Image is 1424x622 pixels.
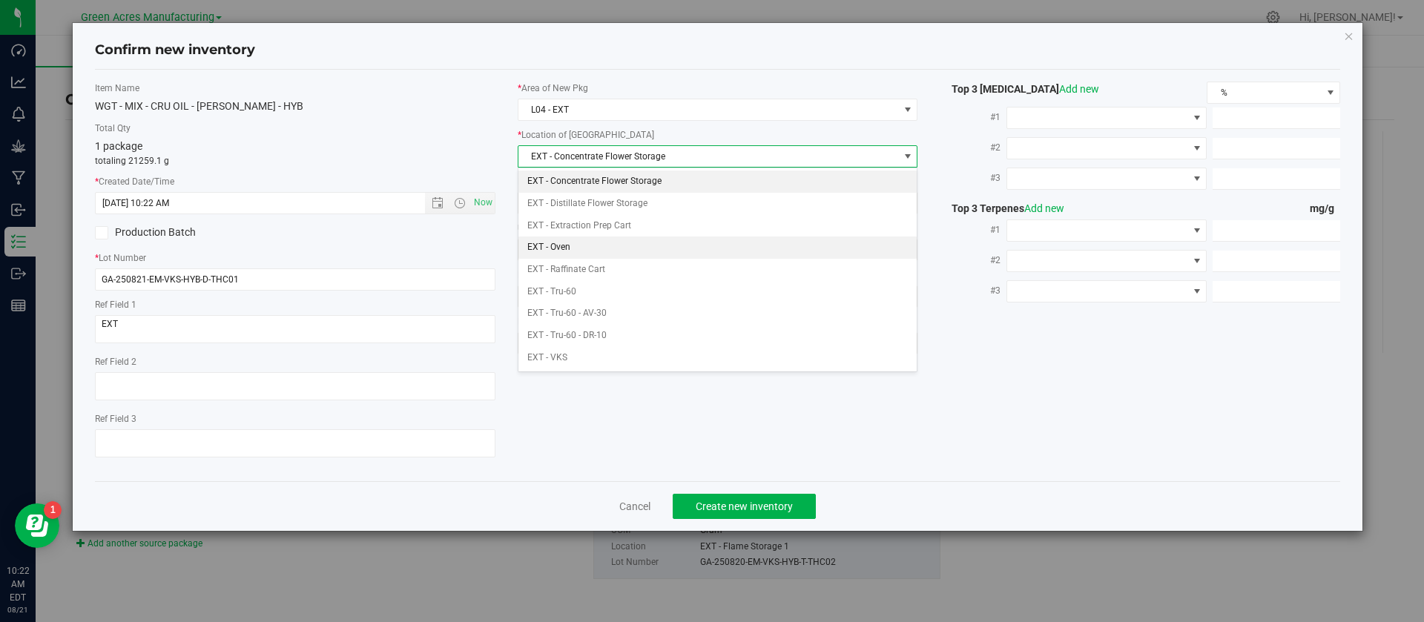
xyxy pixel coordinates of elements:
[1059,83,1099,95] a: Add new
[470,192,495,214] span: Set Current date
[518,236,917,259] li: EXT - Oven
[95,298,495,311] label: Ref Field 1
[940,165,1006,191] label: #3
[95,99,495,114] div: WGT - MIX - CRU OIL - [PERSON_NAME] - HYB
[518,171,917,193] li: EXT - Concentrate Flower Storage
[15,503,59,548] iframe: Resource center
[95,41,255,60] h4: Confirm new inventory
[95,140,142,152] span: 1 package
[95,251,495,265] label: Lot Number
[940,134,1006,161] label: #2
[518,347,917,369] li: EXT - VKS
[95,122,495,135] label: Total Qty
[95,355,495,368] label: Ref Field 2
[95,175,495,188] label: Created Date/Time
[95,225,284,240] label: Production Batch
[898,146,917,167] span: select
[518,215,917,237] li: EXT - Extraction Prep Cart
[425,197,450,209] span: Open the date view
[518,146,899,167] span: EXT - Concentrate Flower Storage
[696,500,793,512] span: Create new inventory
[940,277,1006,304] label: #3
[673,494,816,519] button: Create new inventory
[518,281,917,303] li: EXT - Tru-60
[446,197,472,209] span: Open the time view
[940,247,1006,274] label: #2
[95,154,495,168] p: totaling 21259.1 g
[95,82,495,95] label: Item Name
[940,104,1006,130] label: #1
[44,501,62,519] iframe: Resource center unread badge
[518,259,917,281] li: EXT - Raffinate Cart
[619,499,650,514] a: Cancel
[518,128,918,142] label: Location of [GEOGRAPHIC_DATA]
[518,99,899,120] span: L04 - EXT
[518,193,917,215] li: EXT - Distillate Flower Storage
[1207,82,1321,103] span: %
[95,412,495,426] label: Ref Field 3
[1310,202,1340,214] span: mg/g
[518,302,917,325] li: EXT - Tru-60 - AV-30
[518,325,917,347] li: EXT - Tru-60 - DR-10
[940,202,1064,214] span: Top 3 Terpenes
[1024,202,1064,214] a: Add new
[940,216,1006,243] label: #1
[518,82,918,95] label: Area of New Pkg
[940,83,1099,95] span: Top 3 [MEDICAL_DATA]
